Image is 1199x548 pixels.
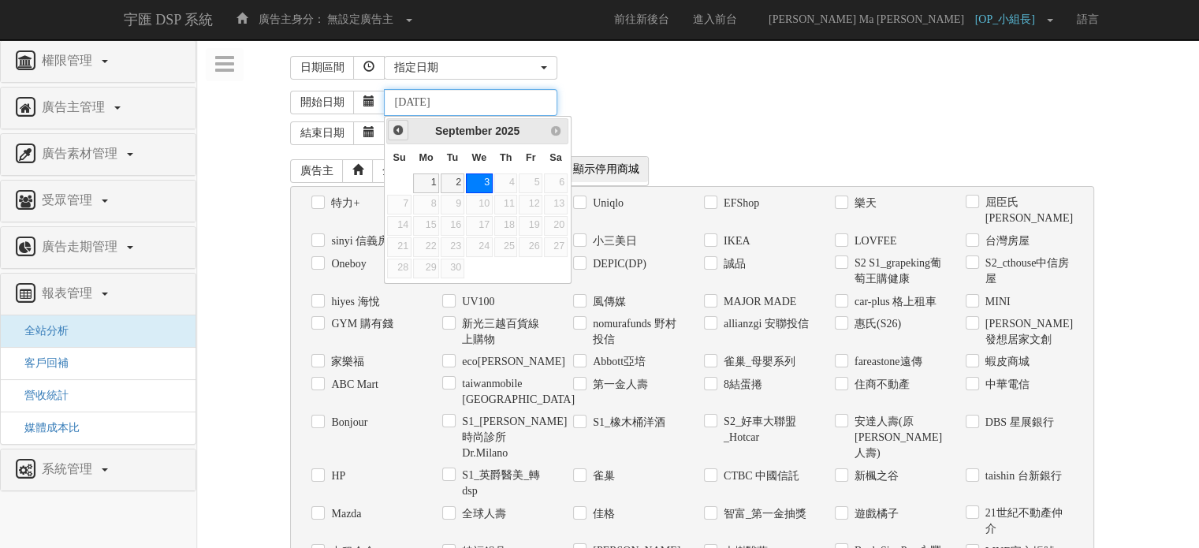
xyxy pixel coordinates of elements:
label: 樂天 [851,196,877,211]
span: Wednesday [471,152,486,163]
span: Sunday [393,152,406,163]
label: 蝦皮商城 [981,354,1030,370]
label: Mazda [327,506,361,522]
label: 台灣房屋 [981,233,1030,249]
span: 廣告走期管理 [38,240,125,253]
a: 受眾管理 [13,188,184,214]
label: 21世紀不動產仲介 [981,505,1073,537]
a: 廣告素材管理 [13,142,184,167]
a: 3 [466,173,493,193]
label: 家樂福 [327,354,364,370]
span: 廣告主管理 [38,100,113,114]
span: Friday [526,152,536,163]
a: 全選 [372,159,415,183]
label: IKEA [720,233,750,249]
span: September [435,125,492,137]
label: sinyi 信義房屋 [327,233,400,249]
label: 屈臣氏[PERSON_NAME] [981,195,1073,226]
span: [OP_小組長] [975,13,1043,25]
a: 權限管理 [13,49,184,74]
label: GYM 購有錢 [327,316,393,332]
span: Monday [419,152,433,163]
label: eco[PERSON_NAME] [458,354,549,370]
a: 系統管理 [13,457,184,483]
label: 8結蛋捲 [720,377,762,393]
label: 誠品 [720,256,746,272]
a: 全站分析 [13,325,69,337]
label: ABC Mart [327,377,378,393]
span: 系統管理 [38,462,100,475]
span: 廣告主身分： [259,13,325,25]
label: Uniqlo [589,196,624,211]
label: DBS 星展銀行 [981,415,1054,431]
span: [PERSON_NAME] Ma [PERSON_NAME] [761,13,972,25]
span: 報表管理 [38,286,100,300]
label: HP [327,468,345,484]
label: hiyes 海悅 [327,294,379,310]
label: 遊戲橘子 [851,506,899,522]
a: Prev [388,120,408,140]
label: car-plus 格上租車 [851,294,936,310]
label: MINI [981,294,1011,310]
label: 新楓之谷 [851,468,899,484]
a: 2 [441,173,464,193]
label: taiwanmobile [GEOGRAPHIC_DATA] [458,376,549,408]
span: 不顯示停用商城 [552,157,648,182]
label: taishin 台新銀行 [981,468,1062,484]
label: 全球人壽 [458,506,506,522]
label: S1_[PERSON_NAME]時尚診所Dr.Milano [458,414,549,461]
label: S1_橡木桶洋酒 [589,415,665,431]
label: Bonjour [327,415,367,431]
label: S2_好車大聯盟_Hotcar [720,414,811,445]
label: EFShop [720,196,759,211]
span: 無設定廣告主 [327,13,393,25]
label: UV100 [458,294,494,310]
span: Thursday [500,152,512,163]
label: allianzgi 安聯投信 [720,316,809,332]
span: 2025 [495,125,519,137]
label: 小三美日 [589,233,637,249]
label: 安達人壽(原[PERSON_NAME]人壽) [851,414,942,461]
a: 營收統計 [13,390,69,401]
label: 特力+ [327,196,359,211]
label: nomurafunds 野村投信 [589,316,680,348]
label: S1_英爵醫美_轉dsp [458,468,549,499]
span: 權限管理 [38,54,100,67]
label: [PERSON_NAME]發想居家文創 [981,316,1073,348]
label: 佳格 [589,506,615,522]
label: Abbott亞培 [589,354,646,370]
label: 雀巢 [589,468,615,484]
a: 廣告走期管理 [13,235,184,260]
label: Oneboy [327,256,366,272]
label: CTBC 中國信託 [720,468,799,484]
span: Saturday [549,152,561,163]
span: 受眾管理 [38,193,100,207]
label: MAJOR MADE [720,294,796,310]
a: 報表管理 [13,281,184,307]
label: LOVFEE [851,233,897,249]
a: 媒體成本比 [13,422,80,434]
label: 風傳媒 [589,294,626,310]
span: Prev [392,124,404,136]
span: 廣告素材管理 [38,147,125,160]
label: 智富_第一金抽獎 [720,506,806,522]
span: Tuesday [447,152,458,163]
label: 雀巢_母嬰系列 [720,354,795,370]
label: 住商不動產 [851,377,910,393]
label: S2_cthouse中信房屋 [981,255,1073,287]
button: 指定日期 [384,56,557,80]
label: 中華電信 [981,377,1030,393]
label: 新光三越百貨線上購物 [458,316,549,348]
a: 廣告主管理 [13,95,184,121]
a: 1 [413,173,439,193]
a: 客戶回補 [13,357,69,369]
div: 指定日期 [394,60,538,76]
label: 惠氏(S26) [851,316,901,332]
label: S2 S1_grapeking葡萄王購健康 [851,255,942,287]
label: fareastone遠傳 [851,354,922,370]
label: DEPIC(DP) [589,256,646,272]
